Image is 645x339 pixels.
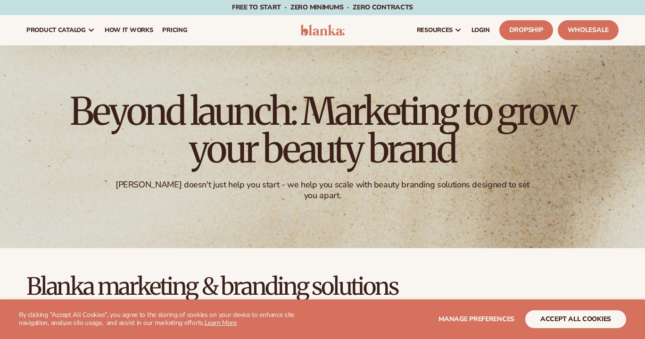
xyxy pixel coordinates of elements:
[26,26,86,34] span: product catalog
[417,26,453,34] span: resources
[300,24,345,36] img: logo
[467,15,495,45] a: LOGIN
[162,26,187,34] span: pricing
[113,179,533,202] div: [PERSON_NAME] doesn't just help you start - we help you scale with beauty branding solutions desi...
[100,15,158,45] a: How It Works
[232,3,413,12] span: Free to start · ZERO minimums · ZERO contracts
[412,15,467,45] a: resources
[438,315,514,323] span: Manage preferences
[63,93,582,168] h1: Beyond launch: Marketing to grow your beauty brand
[205,318,237,327] a: Learn More
[19,311,322,327] p: By clicking "Accept All Cookies", you agree to the storing of cookies on your device to enhance s...
[558,20,619,40] a: Wholesale
[157,15,192,45] a: pricing
[525,310,626,328] button: accept all cookies
[105,26,153,34] span: How It Works
[438,310,514,328] button: Manage preferences
[499,20,553,40] a: Dropship
[22,15,100,45] a: product catalog
[471,26,490,34] span: LOGIN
